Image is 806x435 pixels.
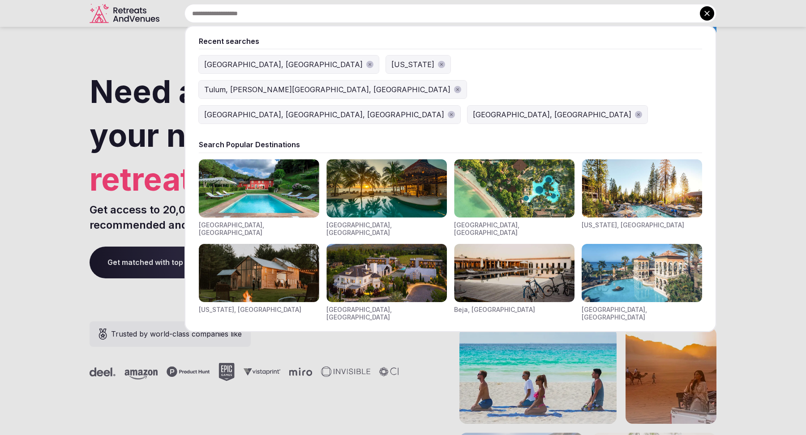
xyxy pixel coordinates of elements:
div: [US_STATE], [GEOGRAPHIC_DATA] [582,221,684,229]
div: Search Popular Destinations [199,140,702,149]
div: [GEOGRAPHIC_DATA], [GEOGRAPHIC_DATA] [473,109,631,120]
div: [GEOGRAPHIC_DATA], [GEOGRAPHIC_DATA] [199,221,319,237]
img: Visit venues for Indonesia, Bali [454,159,574,217]
div: [GEOGRAPHIC_DATA], [GEOGRAPHIC_DATA] [326,221,447,237]
button: [US_STATE] [386,55,450,73]
div: Visit venues for Napa Valley, USA [326,244,447,321]
img: Visit venues for Riviera Maya, Mexico [326,159,447,217]
div: [GEOGRAPHIC_DATA], [GEOGRAPHIC_DATA] [204,59,363,70]
div: [US_STATE] [391,59,434,70]
div: Recent searches [199,36,702,46]
button: [GEOGRAPHIC_DATA], [GEOGRAPHIC_DATA], [GEOGRAPHIC_DATA] [199,106,460,124]
button: [GEOGRAPHIC_DATA], [GEOGRAPHIC_DATA] [467,106,647,124]
div: [GEOGRAPHIC_DATA], [GEOGRAPHIC_DATA], [GEOGRAPHIC_DATA] [204,109,444,120]
div: Visit venues for California, USA [582,159,702,237]
img: Visit venues for Napa Valley, USA [326,244,447,302]
img: Visit venues for Beja, Portugal [454,244,574,302]
img: Visit venues for Canarias, Spain [582,244,702,302]
img: Visit venues for California, USA [582,159,702,217]
div: [GEOGRAPHIC_DATA], [GEOGRAPHIC_DATA] [454,221,574,237]
div: [GEOGRAPHIC_DATA], [GEOGRAPHIC_DATA] [326,306,447,321]
div: Tulum, [PERSON_NAME][GEOGRAPHIC_DATA], [GEOGRAPHIC_DATA] [204,84,450,95]
div: Visit venues for Toscana, Italy [199,159,319,237]
div: [US_STATE], [GEOGRAPHIC_DATA] [199,306,301,314]
div: Visit venues for Indonesia, Bali [454,159,574,237]
div: Visit venues for New York, USA [199,244,319,321]
div: Visit venues for Beja, Portugal [454,244,574,321]
img: Visit venues for New York, USA [199,244,319,302]
button: Tulum, [PERSON_NAME][GEOGRAPHIC_DATA], [GEOGRAPHIC_DATA] [199,81,467,98]
div: [GEOGRAPHIC_DATA], [GEOGRAPHIC_DATA] [582,306,702,321]
div: Visit venues for Canarias, Spain [582,244,702,321]
div: Beja, [GEOGRAPHIC_DATA] [454,306,535,314]
div: Visit venues for Riviera Maya, Mexico [326,159,447,237]
button: [GEOGRAPHIC_DATA], [GEOGRAPHIC_DATA] [199,55,379,73]
img: Visit venues for Toscana, Italy [199,159,319,217]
